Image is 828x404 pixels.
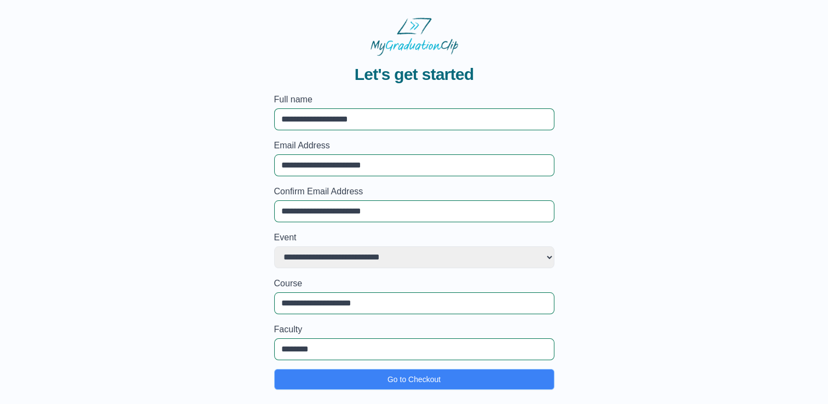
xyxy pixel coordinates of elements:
[274,323,554,336] label: Faculty
[274,185,554,198] label: Confirm Email Address
[355,65,474,84] span: Let's get started
[274,277,554,290] label: Course
[370,18,458,56] img: MyGraduationClip
[274,369,554,390] button: Go to Checkout
[274,93,554,106] label: Full name
[274,231,554,244] label: Event
[274,139,554,152] label: Email Address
